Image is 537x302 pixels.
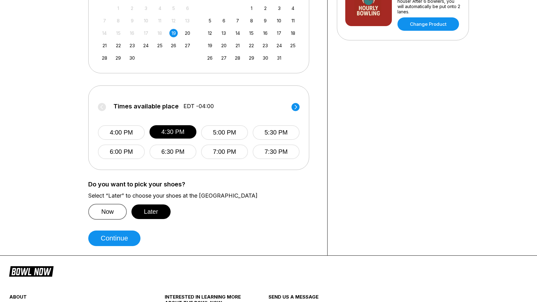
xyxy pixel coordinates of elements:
div: Choose Monday, October 13th, 2025 [220,29,228,37]
div: Not available Thursday, September 4th, 2025 [156,4,164,12]
div: Choose Wednesday, October 29th, 2025 [247,54,256,62]
div: Choose Tuesday, September 23rd, 2025 [128,41,136,50]
div: Choose Friday, October 31st, 2025 [275,54,283,62]
div: Choose Monday, October 6th, 2025 [220,16,228,25]
div: Choose Thursday, October 16th, 2025 [261,29,269,37]
div: Not available Tuesday, September 16th, 2025 [128,29,136,37]
div: Choose Wednesday, September 24th, 2025 [142,41,150,50]
div: Choose Friday, September 26th, 2025 [169,41,178,50]
div: Not available Sunday, September 14th, 2025 [100,29,109,37]
div: Choose Tuesday, September 30th, 2025 [128,54,136,62]
div: Choose Wednesday, October 1st, 2025 [247,4,256,12]
div: Not available Sunday, September 7th, 2025 [100,16,109,25]
div: Not available Tuesday, September 2nd, 2025 [128,4,136,12]
button: 5:00 PM [201,125,248,140]
div: Choose Monday, October 27th, 2025 [220,54,228,62]
div: Choose Saturday, September 20th, 2025 [183,29,192,37]
div: Choose Friday, October 24th, 2025 [275,41,283,50]
div: Choose Sunday, October 19th, 2025 [206,41,214,50]
div: Choose Friday, October 10th, 2025 [275,16,283,25]
div: Not available Saturday, September 6th, 2025 [183,4,192,12]
div: Choose Sunday, October 26th, 2025 [206,54,214,62]
div: Choose Sunday, September 21st, 2025 [100,41,109,50]
div: Choose Thursday, October 9th, 2025 [261,16,269,25]
div: Not available Wednesday, September 17th, 2025 [142,29,150,37]
div: Choose Saturday, September 27th, 2025 [183,41,192,50]
div: Choose Wednesday, October 22nd, 2025 [247,41,256,50]
button: 7:00 PM [201,144,248,159]
div: Not available Friday, September 5th, 2025 [169,4,178,12]
div: Choose Tuesday, October 28th, 2025 [233,54,242,62]
div: Choose Tuesday, October 14th, 2025 [233,29,242,37]
button: 4:30 PM [149,125,196,139]
div: Choose Tuesday, October 7th, 2025 [233,16,242,25]
div: Choose Wednesday, October 15th, 2025 [247,29,256,37]
div: Choose Friday, October 3rd, 2025 [275,4,283,12]
div: Choose Tuesday, October 21st, 2025 [233,41,242,50]
div: Choose Thursday, October 30th, 2025 [261,54,269,62]
div: Not available Monday, September 8th, 2025 [114,16,122,25]
div: Not available Tuesday, September 9th, 2025 [128,16,136,25]
div: Choose Monday, September 29th, 2025 [114,54,122,62]
div: Choose Saturday, October 11th, 2025 [289,16,297,25]
div: Not available Wednesday, September 10th, 2025 [142,16,150,25]
div: Choose Friday, September 19th, 2025 [169,29,178,37]
label: Do you want to pick your shoes? [88,181,318,188]
button: 6:30 PM [149,144,196,159]
div: Choose Thursday, October 2nd, 2025 [261,4,269,12]
div: Choose Thursday, September 25th, 2025 [156,41,164,50]
div: Choose Wednesday, October 8th, 2025 [247,16,256,25]
div: Choose Saturday, October 25th, 2025 [289,41,297,50]
span: Times available place [113,103,179,110]
label: Select “Later” to choose your shoes at the [GEOGRAPHIC_DATA] [88,192,318,199]
button: Now [88,204,127,220]
div: Choose Saturday, October 4th, 2025 [289,4,297,12]
div: Not available Thursday, September 11th, 2025 [156,16,164,25]
div: Not available Monday, September 1st, 2025 [114,4,122,12]
div: Choose Friday, October 17th, 2025 [275,29,283,37]
div: Choose Thursday, October 23rd, 2025 [261,41,269,50]
button: 4:00 PM [98,125,145,140]
span: EDT -04:00 [183,103,214,110]
button: 5:30 PM [253,125,300,140]
button: 7:30 PM [253,144,300,159]
div: Not available Friday, September 12th, 2025 [169,16,178,25]
div: Choose Sunday, September 28th, 2025 [100,54,109,62]
div: Not available Monday, September 15th, 2025 [114,29,122,37]
div: Not available Wednesday, September 3rd, 2025 [142,4,150,12]
div: Choose Monday, September 22nd, 2025 [114,41,122,50]
button: 6:00 PM [98,144,145,159]
a: Change Product [397,17,459,31]
div: Choose Sunday, October 12th, 2025 [206,29,214,37]
div: Choose Saturday, October 18th, 2025 [289,29,297,37]
div: month 2025-10 [205,3,298,62]
div: Not available Saturday, September 13th, 2025 [183,16,192,25]
button: Continue [88,231,140,246]
div: month 2025-09 [99,3,193,62]
div: Not available Thursday, September 18th, 2025 [156,29,164,37]
div: Choose Monday, October 20th, 2025 [220,41,228,50]
button: Later [131,204,171,219]
div: Choose Sunday, October 5th, 2025 [206,16,214,25]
